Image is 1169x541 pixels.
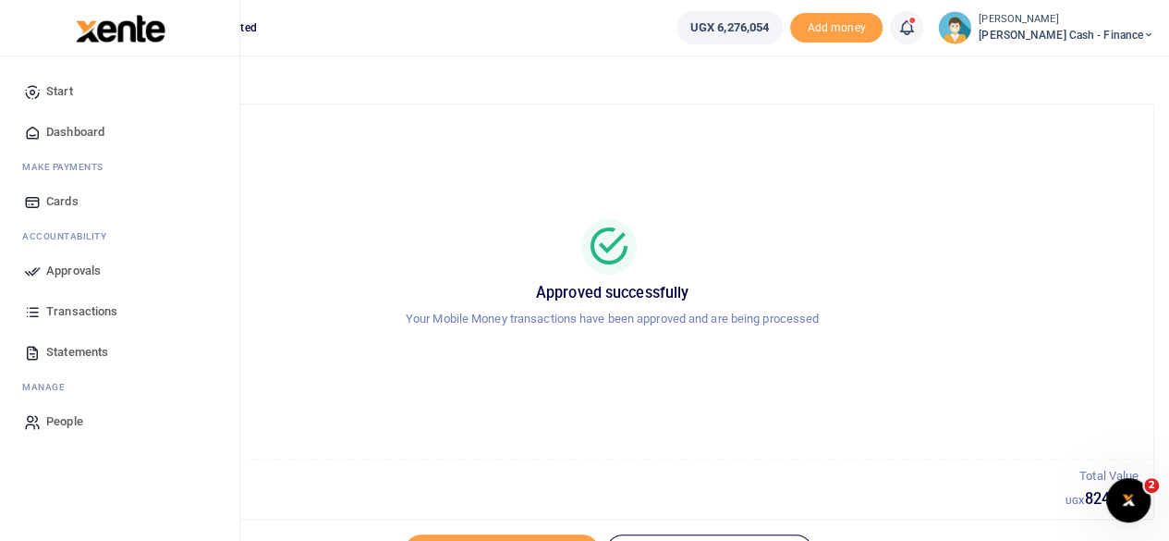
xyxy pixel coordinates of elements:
[1144,478,1159,493] span: 2
[15,291,225,332] a: Transactions
[46,192,79,211] span: Cards
[1065,467,1139,486] p: Total Value
[1106,478,1151,523] iframe: Intercom live chat
[15,251,225,291] a: Approvals
[15,71,225,112] a: Start
[74,20,165,34] a: logo-small logo-large logo-large
[1065,490,1139,509] h5: 824,675
[938,11,1154,44] a: profile-user [PERSON_NAME] [PERSON_NAME] Cash - Finance
[938,11,971,44] img: profile-user
[979,12,1154,28] small: [PERSON_NAME]
[31,160,104,174] span: ake Payments
[15,373,225,401] li: M
[1065,496,1084,506] small: UGX
[669,11,790,44] li: Wallet ballance
[76,15,165,43] img: logo-large
[15,401,225,442] a: People
[15,222,225,251] li: Ac
[46,412,83,431] span: People
[46,302,117,321] span: Transactions
[31,380,66,394] span: anage
[15,153,225,181] li: M
[15,181,225,222] a: Cards
[979,27,1154,43] span: [PERSON_NAME] Cash - Finance
[15,112,225,153] a: Dashboard
[93,310,1131,329] p: Your Mobile Money transactions have been approved and are being processed
[46,262,101,280] span: Approvals
[790,19,883,33] a: Add money
[36,229,106,243] span: countability
[790,13,883,43] li: Toup your wallet
[690,18,769,37] span: UGX 6,276,054
[15,332,225,373] a: Statements
[46,343,108,362] span: Statements
[86,490,1065,509] h5: 2
[86,467,1065,486] p: Total Transactions
[676,11,783,44] a: UGX 6,276,054
[93,284,1131,302] h5: Approved successfully
[46,82,73,101] span: Start
[46,123,104,141] span: Dashboard
[790,13,883,43] span: Add money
